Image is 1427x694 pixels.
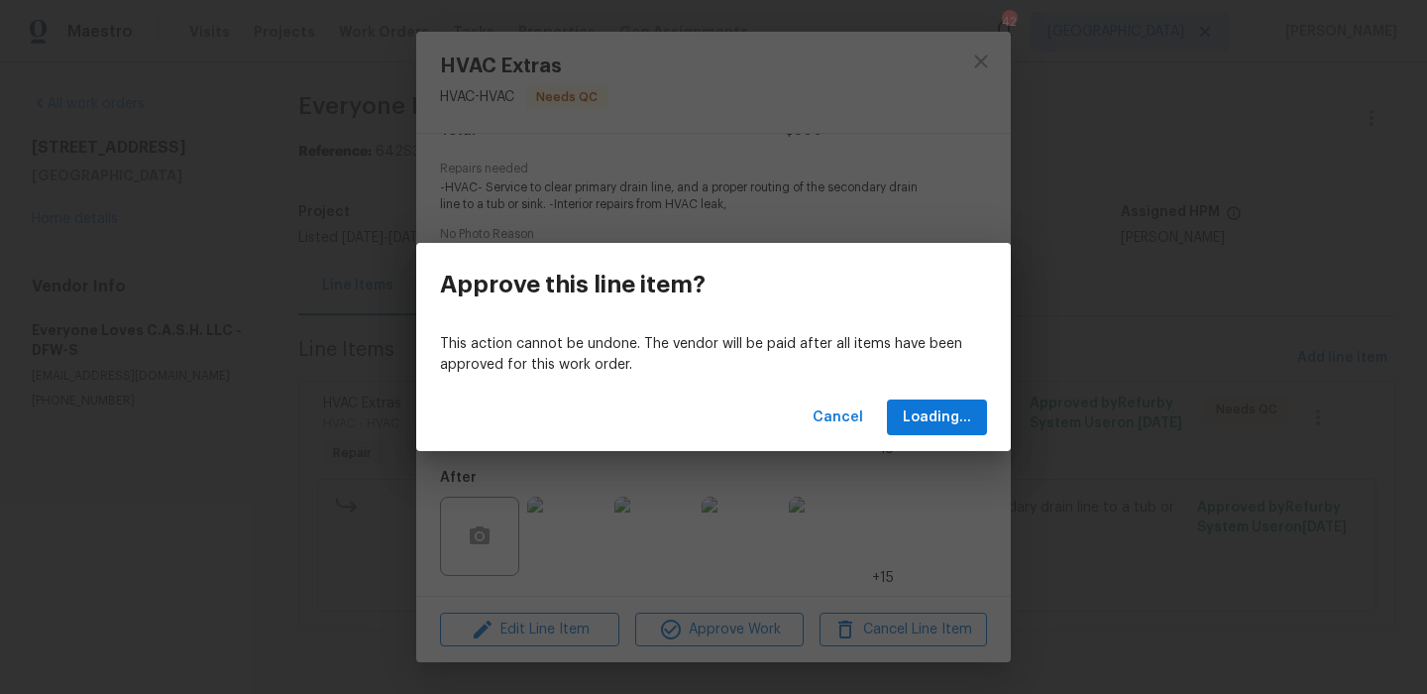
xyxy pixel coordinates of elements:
span: Cancel [813,405,863,430]
p: This action cannot be undone. The vendor will be paid after all items have been approved for this... [440,334,987,376]
button: Loading... [887,400,987,436]
button: Cancel [805,400,871,436]
h3: Approve this line item? [440,271,706,298]
span: Loading... [903,405,971,430]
